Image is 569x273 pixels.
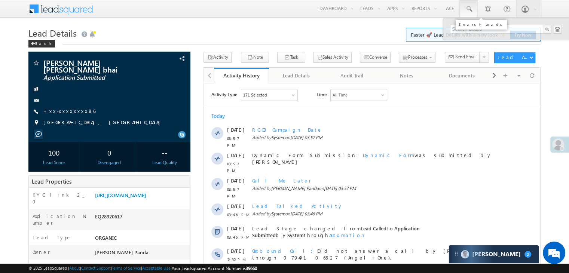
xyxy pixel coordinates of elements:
[43,59,144,73] span: [PERSON_NAME] [PERSON_NAME] bhai
[269,68,324,83] a: Lead Details
[23,119,40,126] span: [DATE]
[43,74,144,82] span: Application Submitted
[141,145,188,159] div: --
[461,250,469,258] img: Carter
[445,52,480,63] button: Send Email
[93,234,190,245] div: ORGANIC
[23,254,40,261] span: [DATE]
[23,102,46,116] span: 03:57 PM
[120,102,152,108] span: [DATE] 03:57 PM
[23,94,40,101] span: [DATE]
[23,173,46,180] span: 12:32 PM
[172,266,257,271] span: Your Leadsquared Account Number is
[67,195,81,200] span: System
[28,40,59,46] a: Back
[449,245,539,264] div: carter-dragCarter[PERSON_NAME]2
[23,164,40,171] span: [DATE]
[23,195,46,202] span: 12:32 PM
[37,6,94,17] div: Sales Activity,Email Bounced,Email Link Clicked,Email Marked Spam,Email Opened & 166 more..
[112,266,141,270] a: Terms of Service
[23,209,40,216] span: [DATE]
[48,102,295,108] span: Added by on
[48,164,113,171] span: Outbound Call
[157,142,183,148] span: Lead Called
[48,262,295,269] span: Added by on
[494,52,535,63] button: Lead Actions
[23,68,40,75] span: [DATE]
[48,231,288,245] span: Did not answer a call by [PERSON_NAME] through 07949106827 (Angel+One).
[39,39,126,49] div: Leave a message
[48,51,295,58] span: Added by on
[67,128,81,133] span: System
[67,102,115,108] span: [PERSON_NAME] Panda
[33,191,87,205] label: KYC link 2_0
[86,145,133,159] div: 0
[48,142,216,155] span: Lead Stage changed from to by through
[48,164,288,177] span: Did not answer a call by [PERSON_NAME] through 07949106827 (Angel+One).
[95,192,146,198] a: [URL][DOMAIN_NAME]
[435,68,490,83] a: Documents
[28,40,55,47] div: Back
[67,51,81,57] span: System
[7,29,32,36] div: Today
[69,266,80,270] a: About
[324,68,379,83] a: Audit Trail
[450,25,551,34] input: Search Leads
[360,52,391,63] button: Converse
[86,262,119,268] span: [DATE] 12:27 PM
[23,187,40,193] span: [DATE]
[241,52,269,63] button: Note
[524,251,531,258] span: 2
[459,22,504,27] div: Search Leads
[28,265,257,272] span: © 2025 LeadSquared | | | | |
[39,8,63,15] div: 171 Selected
[23,142,40,148] span: [DATE]
[86,51,119,57] span: [DATE] 03:57 PM
[86,128,119,133] span: [DATE] 03:46 PM
[43,108,95,114] a: +xx-xxxxxxxx86
[83,148,100,155] span: System
[48,194,295,201] span: Added by on
[48,231,113,238] span: Outbound Call
[23,150,46,157] span: 03:46 PM
[142,266,171,270] a: Acceptable Use
[7,6,33,17] span: Activity Type
[13,39,31,49] img: d_60004797649_company_0_60004797649
[379,68,434,83] a: Notes
[23,77,46,91] span: 03:57 PM
[314,168,325,177] span: +50
[81,266,111,270] a: Contact Support
[125,148,162,155] span: Automation
[330,71,373,80] div: Audit Trail
[441,71,483,80] div: Documents
[204,52,232,63] button: Activity
[48,187,139,193] span: Lead Talked Activity
[73,216,90,222] span: System
[95,249,149,255] span: [PERSON_NAME] Panda
[23,231,40,238] span: [DATE]
[115,216,152,222] span: Automation
[48,119,139,126] span: Lead Talked Activity
[411,31,536,39] span: Faster 🚀 Lead Details with a new look ✨
[48,68,295,82] span: Dynamic Form Submission: was submitted by [PERSON_NAME]
[129,8,144,15] div: All Time
[246,266,257,271] span: 39660
[48,209,211,222] span: Lead Called
[110,215,136,225] em: Submit
[48,254,135,260] span: Leads pushed - RYNG
[408,54,427,60] span: Processes
[48,127,295,134] span: Added by on
[93,213,190,223] div: EQ28920617
[28,27,77,39] span: Lead Details
[220,72,263,79] div: Activity History
[10,69,137,208] textarea: Type your message and click 'Submit'
[30,145,77,159] div: 100
[275,71,317,80] div: Lead Details
[30,159,77,166] div: Lead Score
[23,263,46,269] span: 12:27 PM
[214,68,269,83] a: Activity History
[33,213,87,226] label: Application Number
[123,4,141,22] div: Minimize live chat window
[86,159,133,166] div: Disengaged
[385,71,428,80] div: Notes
